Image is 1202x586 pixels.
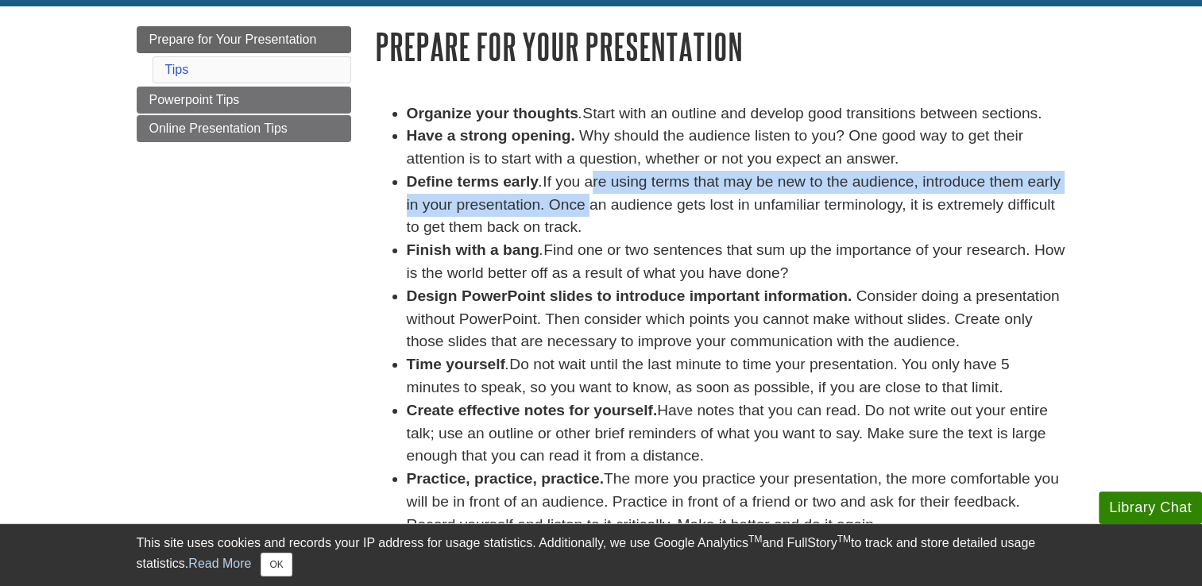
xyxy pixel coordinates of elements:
[407,125,1066,171] li: Why should the audience listen to you? One good way to get their attention is to start with a que...
[149,121,288,135] span: Online Presentation Tips
[539,241,543,258] em: .
[407,353,1066,399] li: Do not wait until the last minute to time your presentation. You only have 5 minutes to speak, so...
[137,87,351,114] a: Powerpoint Tips
[407,402,658,418] strong: Create effective notes for yourself.
[188,557,251,570] a: Read More
[375,26,1066,67] h1: Prepare for Your Presentation
[407,241,539,258] strong: Finish with a bang
[149,33,317,46] span: Prepare for Your Presentation
[407,102,1066,125] li: Start with an outline and develop good transitions between sections.
[149,93,240,106] span: Powerpoint Tips
[407,105,578,121] strong: Organize your thoughts
[505,356,509,372] em: .
[137,26,351,142] div: Guide Page Menu
[539,173,543,190] em: .
[1099,492,1202,524] button: Library Chat
[407,171,1066,239] li: If you are using terms that may be new to the audience, introduce them early in your presentation...
[407,470,605,487] strong: Practice, practice, practice.
[165,63,189,76] a: Tips
[137,534,1066,576] div: This site uses cookies and records your IP address for usage statistics. Additionally, we use Goo...
[407,285,1066,353] li: Consider doing a presentation without PowerPoint. Then consider which points you cannot make with...
[137,115,351,142] a: Online Presentation Tips
[407,173,539,190] strong: Define terms early
[407,399,1066,468] li: Have notes that you can read. Do not write out your entire talk; use an outline or other brief re...
[748,534,762,545] sup: TM
[407,239,1066,285] li: Find one or two sentences that sum up the importance of your research. How is the world better of...
[578,105,582,121] em: .
[137,26,351,53] a: Prepare for Your Presentation
[407,287,852,304] strong: Design PowerPoint slides to introduce important information.
[837,534,851,545] sup: TM
[407,356,505,372] strong: Time yourself
[407,468,1066,536] li: The more you practice your presentation, the more comfortable you will be in front of an audience...
[261,553,292,576] button: Close
[407,127,575,144] strong: Have a strong opening.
